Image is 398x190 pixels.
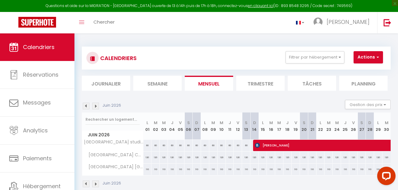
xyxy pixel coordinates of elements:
abbr: L [262,120,264,126]
span: Chercher [93,19,115,25]
th: 07 [193,112,201,140]
div: 120 [168,152,176,163]
div: 120 [226,152,234,163]
div: 120 [358,152,366,163]
li: Trimestre [236,76,285,91]
th: 08 [201,112,209,140]
th: 28 [366,112,374,140]
th: 14 [250,112,259,140]
div: 120 [234,152,242,163]
th: 12 [234,112,242,140]
div: 60 [184,140,193,151]
th: 15 [259,112,267,140]
abbr: M [220,120,223,126]
span: Réservations [23,71,59,78]
div: 110 [358,164,366,175]
th: 21 [308,112,317,140]
div: 110 [283,164,292,175]
div: 110 [184,164,193,175]
span: [GEOGRAPHIC_DATA] [GEOGRAPHIC_DATA] [83,164,144,170]
li: Planning [339,76,388,91]
th: 05 [176,112,184,140]
div: 110 [160,164,168,175]
abbr: D [311,120,314,126]
th: 04 [168,112,176,140]
abbr: L [377,120,379,126]
div: 120 [201,152,209,163]
abbr: M [277,120,281,126]
a: en cliquant ici [248,3,273,8]
img: logout [384,19,391,26]
span: Paiements [23,154,52,162]
div: 120 [374,152,382,163]
div: 60 [234,140,242,151]
div: 60 [193,140,201,151]
div: 110 [317,164,325,175]
div: 110 [333,164,341,175]
div: 60 [209,140,218,151]
span: Hébergement [23,182,61,190]
th: 26 [349,112,358,140]
th: 24 [333,112,341,140]
div: 120 [317,152,325,163]
div: 110 [366,164,374,175]
div: 110 [226,164,234,175]
div: 110 [267,164,275,175]
abbr: M [211,120,215,126]
th: 29 [374,112,382,140]
abbr: V [237,120,239,126]
div: 60 [143,140,152,151]
abbr: J [229,120,231,126]
th: 25 [341,112,349,140]
div: 120 [333,152,341,163]
abbr: D [195,120,198,126]
th: 13 [242,112,250,140]
abbr: J [344,120,347,126]
div: 110 [374,164,382,175]
input: Rechercher un logement... [85,114,140,125]
div: 120 [292,152,300,163]
span: Juin 2026 [82,131,143,139]
th: 02 [151,112,160,140]
th: 01 [143,112,152,140]
div: 120 [184,152,193,163]
div: 110 [242,164,250,175]
div: 110 [275,164,283,175]
div: 120 [176,152,184,163]
span: Messages [23,99,51,106]
abbr: J [171,120,173,126]
abbr: D [368,120,371,126]
div: 110 [176,164,184,175]
abbr: L [320,120,321,126]
div: 120 [366,152,374,163]
div: 110 [324,164,333,175]
abbr: D [253,120,256,126]
div: 120 [160,152,168,163]
div: 110 [300,164,308,175]
abbr: L [204,120,206,126]
div: 120 [275,152,283,163]
div: 110 [292,164,300,175]
button: Filtrer par hébergement [286,51,344,63]
abbr: M [335,120,339,126]
div: 120 [143,152,152,163]
p: Juin 2026 [103,180,121,186]
span: [GEOGRAPHIC_DATA] studio DUGUA [83,140,144,144]
abbr: S [303,120,305,126]
div: 110 [308,164,317,175]
div: 110 [209,164,218,175]
img: ... [313,17,323,27]
abbr: S [187,120,190,126]
th: 30 [382,112,391,140]
a: ... [PERSON_NAME] [309,12,377,33]
div: 60 [242,140,250,151]
div: 120 [308,152,317,163]
div: 110 [341,164,349,175]
li: Mensuel [185,76,233,91]
th: 09 [209,112,218,140]
th: 03 [160,112,168,140]
th: 11 [226,112,234,140]
div: 60 [226,140,234,151]
a: Chercher [89,12,119,33]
